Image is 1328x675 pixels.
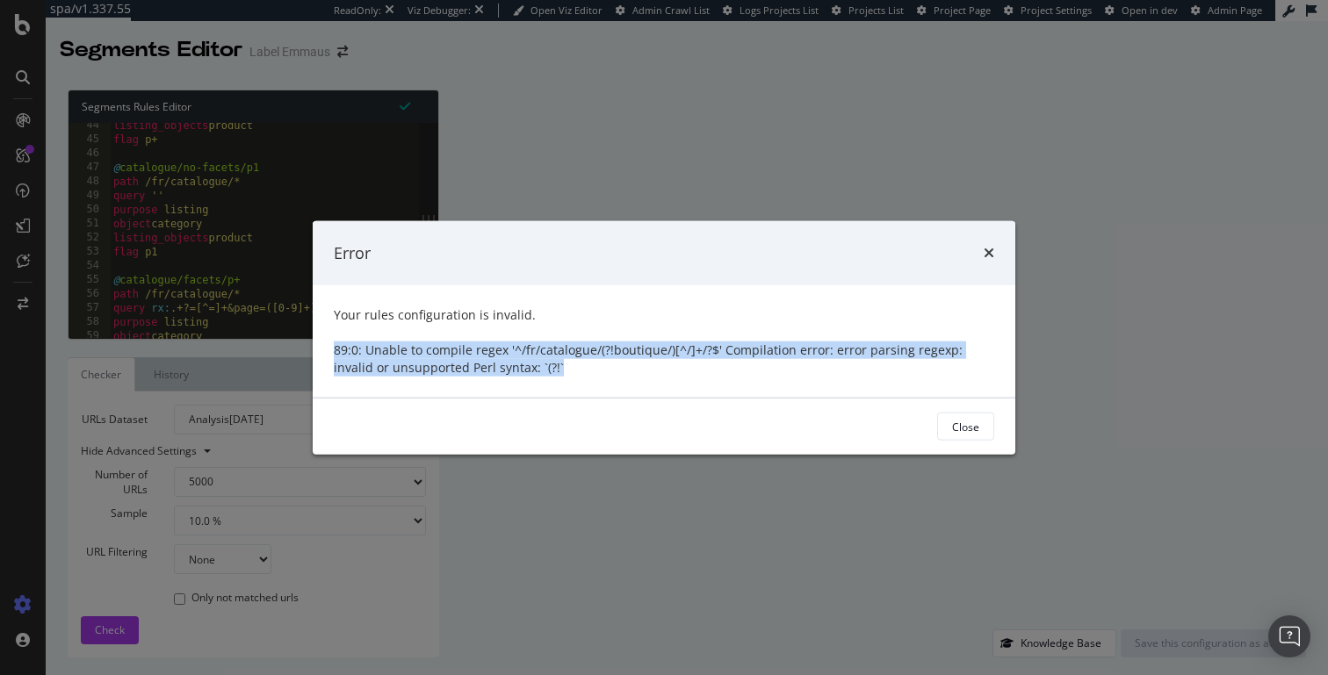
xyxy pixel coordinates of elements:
[952,419,979,434] div: Close
[334,306,994,324] div: Your rules configuration is invalid.
[334,241,371,264] div: Error
[937,413,994,441] button: Close
[334,341,994,377] div: 89:0: Unable to compile regex '^/fr/catalogue/(?!boutique/)[^/]+/?$' Compilation error: error par...
[984,241,994,264] div: times
[1268,615,1310,657] div: Open Intercom Messenger
[313,220,1015,455] div: modal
